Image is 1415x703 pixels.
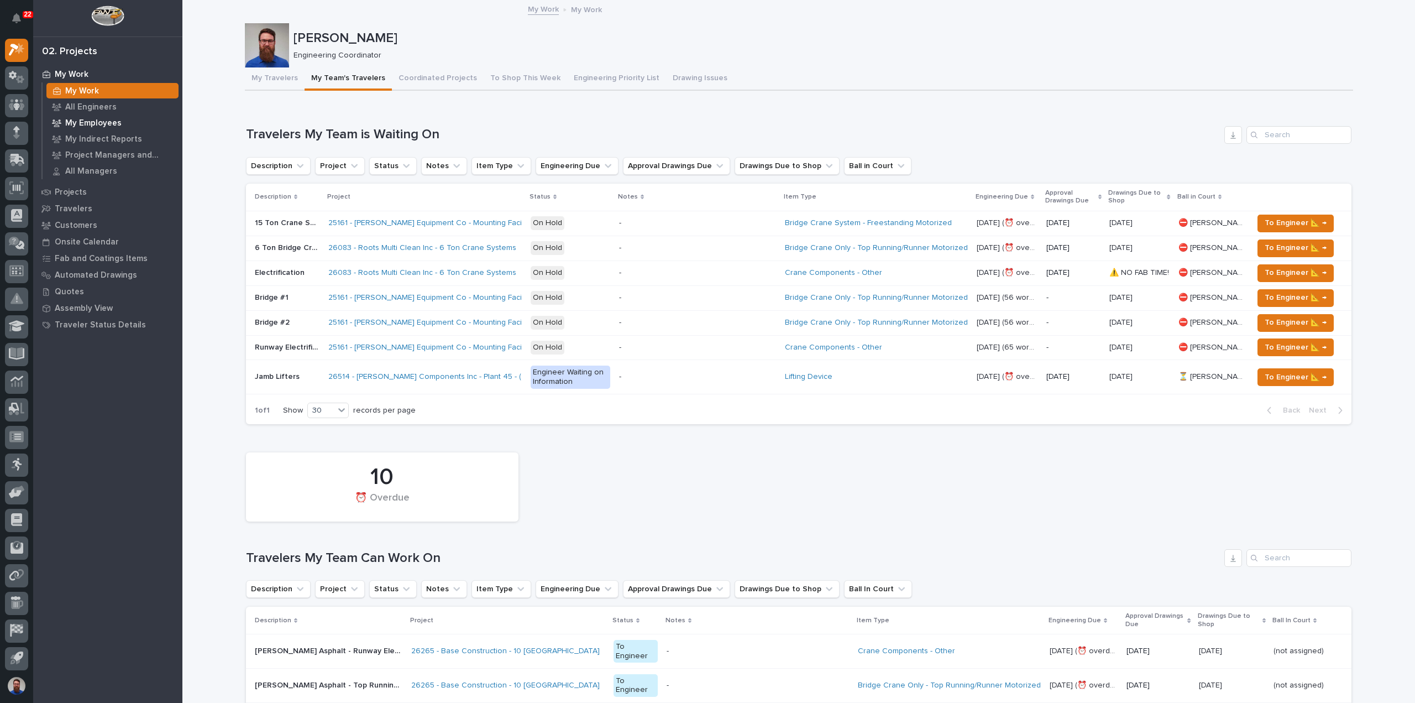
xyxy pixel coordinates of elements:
div: Search [1246,549,1351,567]
tr: [PERSON_NAME] Asphalt - Runway Electrification[PERSON_NAME] Asphalt - Runway Electrification 2626... [246,634,1351,669]
div: Engineer Waiting on Information [531,366,610,389]
tr: Bridge #2Bridge #2 25161 - [PERSON_NAME] Equipment Co - Mounting Facility - 15 Ton Crane On Hold-... [246,310,1351,335]
a: Onsite Calendar [33,233,182,250]
p: Notes [618,191,638,203]
a: My Employees [43,115,182,131]
p: Nov 29 (⏰ overdue) [977,216,1039,228]
p: Onsite Calendar [55,237,119,247]
div: On Hold [531,291,564,305]
p: Travelers [55,204,92,214]
p: [DATE] [1109,316,1135,327]
p: 6 Ton Bridge Cranes [255,241,322,253]
button: My Travelers [245,67,305,91]
p: Approval Drawings Due [1125,610,1185,631]
div: On Hold [531,216,564,230]
button: Item Type [471,157,531,175]
button: Engineering Due [536,580,619,598]
p: Show [283,406,303,415]
p: Automated Drawings [55,270,137,280]
div: - [667,647,669,656]
button: Back [1258,405,1304,415]
p: 22 [24,11,32,18]
a: Crane Components - Other [785,268,882,278]
button: Ball in Court [844,157,911,175]
p: Nov 11 (56 workdays) [977,291,1039,303]
button: users-avatar [5,674,28,697]
p: Engineering Coordinator [294,51,1344,60]
a: 25161 - [PERSON_NAME] Equipment Co - Mounting Facility - 15 Ton Crane [328,343,585,352]
a: Traveler Status Details [33,316,182,333]
p: Apr 23 (⏰ overdue) [977,241,1039,253]
button: Project [315,580,365,598]
div: - [619,293,621,303]
div: On Hold [531,341,564,355]
p: Nov 24 (65 workdays) [977,341,1039,352]
p: [DATE] [1199,679,1224,690]
a: Bridge Crane Only - Top Running/Runner Motorized [785,318,968,327]
p: My Work [571,3,602,15]
div: - [619,343,621,352]
p: (not assigned) [1273,644,1326,656]
p: My Work [65,86,99,96]
p: Description [255,191,291,203]
div: ⏰ Overdue [265,492,500,515]
p: [DATE] (⏰ overdue) [1050,644,1120,656]
button: To Engineer 📐 → [1257,339,1334,356]
button: Notes [421,580,467,598]
a: My Work [43,83,182,98]
span: To Engineer 📐 → [1265,241,1327,254]
p: [DATE] [1109,291,1135,303]
button: Drawing Issues [666,67,734,91]
p: Status [530,191,551,203]
p: Nov 11 (56 workdays) [977,316,1039,327]
p: - [1046,293,1100,303]
a: Travelers [33,200,182,217]
h1: Travelers My Team is Waiting On [246,127,1220,143]
p: [DATE] [1109,216,1135,228]
div: - [619,318,621,327]
p: All Engineers [65,102,117,112]
input: Search [1246,126,1351,144]
div: To Engineer [614,640,658,663]
p: [PERSON_NAME] [294,30,1349,46]
a: 25161 - [PERSON_NAME] Equipment Co - Mounting Facility - 15 Ton Crane [328,293,585,303]
p: Notes [665,615,685,627]
p: Runway Electrification [255,341,322,352]
a: Customers [33,217,182,233]
p: Item Type [857,615,889,627]
p: ⛔ Ashton Bontrager [1178,316,1246,327]
tr: [PERSON_NAME] Asphalt - Top Running Bridge[PERSON_NAME] Asphalt - Top Running Bridge 26265 - Base... [246,669,1351,703]
span: To Engineer 📐 → [1265,291,1327,304]
button: Approval Drawings Due [623,157,730,175]
p: [DATE] [1046,268,1100,278]
button: Description [246,580,311,598]
p: ⛔ Ashton Bontrager [1178,266,1246,278]
p: Bridge #2 [255,316,292,327]
span: To Engineer 📐 → [1265,371,1327,384]
tr: 6 Ton Bridge Cranes6 Ton Bridge Cranes 26083 - Roots Multi Clean Inc - 6 Ton Crane Systems On Hol... [246,236,1351,261]
p: Status [612,615,633,627]
button: Notes [421,157,467,175]
a: Fab and Coatings Items [33,250,182,267]
button: Ball In Court [844,580,912,598]
p: Approval Drawings Due [1045,187,1096,207]
p: Project [410,615,433,627]
p: Aug 4 (⏰ overdue) [977,370,1039,382]
button: To Engineer 📐 → [1257,264,1334,282]
a: Projects [33,184,182,200]
button: Engineering Due [536,157,619,175]
div: - [619,268,621,278]
button: Approval Drawings Due [623,580,730,598]
tr: Bridge #1Bridge #1 25161 - [PERSON_NAME] Equipment Co - Mounting Facility - 15 Ton Crane On Hold-... [246,285,1351,310]
tr: 15 Ton Crane System15 Ton Crane System 25161 - [PERSON_NAME] Equipment Co - Mounting Facility - 1... [246,211,1351,236]
span: To Engineer 📐 → [1265,216,1327,230]
h1: Travelers My Team Can Work On [246,550,1220,566]
p: [DATE] [1109,241,1135,253]
p: ⛔ Ashton Bontrager [1178,216,1246,228]
p: My Indirect Reports [65,134,142,144]
a: Quotes [33,283,182,300]
div: To Engineer [614,674,658,697]
p: - [1046,343,1100,352]
a: Crane Components - Other [785,343,882,352]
